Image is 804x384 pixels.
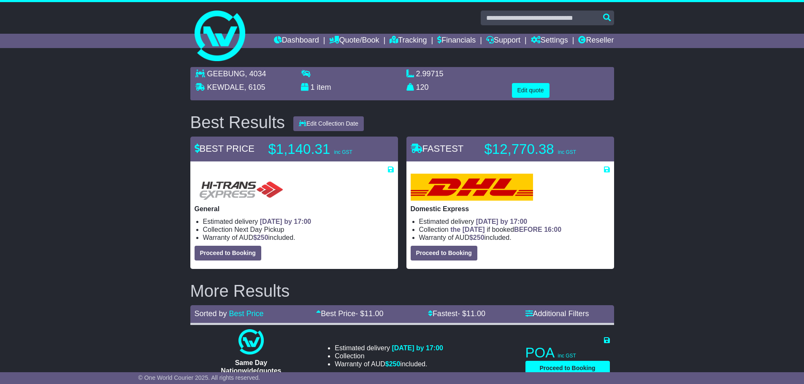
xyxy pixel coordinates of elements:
p: $12,770.38 [485,141,590,158]
p: $1,140.31 [268,141,374,158]
img: HiTrans (Machship): General [195,174,287,201]
li: Collection [203,226,394,234]
span: 120 [416,83,429,91]
span: if booked [450,226,561,233]
span: inc GST [558,353,576,359]
button: Proceed to Booking [411,246,477,260]
span: - $ [457,309,485,318]
span: 1 [311,83,315,91]
a: Fastest- $11.00 [428,309,485,318]
span: , 6105 [244,83,265,91]
span: $ [253,234,268,241]
span: , 4034 [245,70,266,78]
span: - $ [355,309,383,318]
span: inc GST [334,149,352,155]
span: [DATE] by 17:00 [392,344,443,352]
span: 250 [257,234,268,241]
a: Support [486,34,520,48]
p: Domestic Express [411,205,610,213]
span: $ [469,234,485,241]
span: Next Day Pickup [234,226,284,233]
a: Tracking [390,34,427,48]
a: Best Price- $11.00 [316,309,383,318]
span: item [317,83,331,91]
li: Estimated delivery [419,218,610,226]
span: the [DATE] [450,226,485,233]
p: General [195,205,394,213]
span: 11.00 [466,309,485,318]
span: [DATE] by 17:00 [260,218,311,225]
a: Settings [531,34,568,48]
a: Additional Filters [525,309,589,318]
span: 11.00 [364,309,383,318]
span: GEEBUNG [207,70,245,78]
a: Dashboard [274,34,319,48]
button: Edit Collection Date [293,116,364,131]
button: Proceed to Booking [525,361,610,376]
p: POA [525,344,610,361]
a: Reseller [578,34,614,48]
a: Quote/Book [329,34,379,48]
li: Collection [419,226,610,234]
span: $ [385,360,401,368]
span: FASTEST [411,143,464,154]
li: Estimated delivery [335,344,443,352]
span: [DATE] by 17:00 [476,218,528,225]
span: Sorted by [195,309,227,318]
span: Same Day Nationwide(quotes take 0.5-1 hour) [221,359,281,382]
li: Warranty of AUD included. [335,360,443,368]
span: inc GST [558,149,576,155]
a: Financials [437,34,476,48]
li: Warranty of AUD included. [419,234,610,242]
span: KEWDALE [207,83,244,91]
span: 2.99715 [416,70,444,78]
div: Best Results [186,113,290,132]
img: One World Courier: Same Day Nationwide(quotes take 0.5-1 hour) [238,329,264,354]
span: 250 [389,360,401,368]
img: DHL: Domestic Express [411,174,533,201]
button: Proceed to Booking [195,246,261,260]
li: Warranty of AUD included. [203,234,394,242]
li: Collection [335,352,443,360]
span: BEST PRICE [195,143,254,154]
h2: More Results [190,282,614,300]
button: Edit quote [512,83,550,98]
span: 250 [473,234,485,241]
span: BEFORE [514,226,542,233]
span: © One World Courier 2025. All rights reserved. [138,374,260,381]
a: Best Price [229,309,264,318]
span: 16:00 [544,226,561,233]
li: Estimated delivery [203,218,394,226]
